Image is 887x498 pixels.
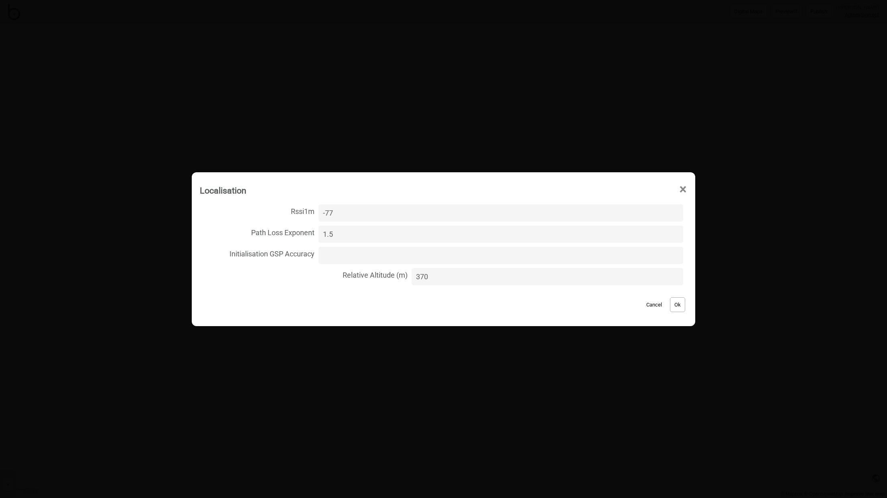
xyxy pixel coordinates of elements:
input: Path Loss Exponent [319,226,683,243]
button: Ok [670,297,685,312]
span: Relative Altitude (m) [200,266,408,282]
span: × [679,176,687,203]
span: Initialisation GSP Accuracy [200,245,315,261]
button: Cancel [642,297,666,312]
input: Relative Altitude (m) [412,268,683,285]
div: Localisation [200,182,246,199]
input: Initialisation GSP Accuracy [319,247,683,264]
span: Rssi1m [200,202,315,219]
span: Path Loss Exponent [200,224,315,240]
input: Rssi1m [319,204,683,222]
